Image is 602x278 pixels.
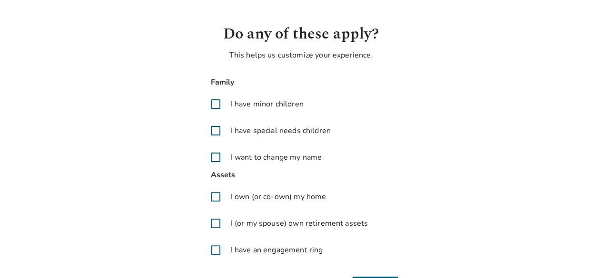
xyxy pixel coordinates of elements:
span: Family [204,76,398,89]
span: I (or my spouse) own retirement assets [231,218,368,229]
span: I have special needs children [231,125,331,136]
h1: Do any of these apply? [204,23,398,46]
span: I want to change my name [231,152,322,163]
span: I have minor children [231,98,304,110]
span: I have an engagement ring [231,244,323,256]
span: Assets [204,169,398,182]
iframe: Chat Widget [554,232,602,278]
span: I own (or co-own) my home [231,191,326,202]
p: This helps us customize your experience. [204,49,398,61]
